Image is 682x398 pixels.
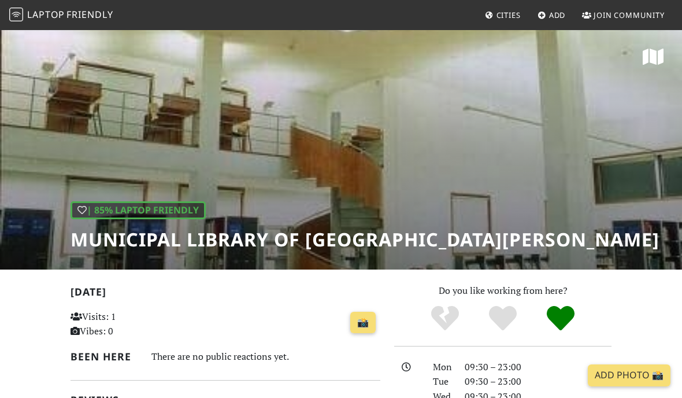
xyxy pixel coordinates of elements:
a: Join Community [577,5,669,25]
h1: Municipal Library of [GEOGRAPHIC_DATA][PERSON_NAME] [71,229,659,250]
a: Add [533,5,570,25]
a: Add Photo 📸 [588,364,670,386]
h2: Been here [71,351,138,363]
span: Join Community [594,10,665,20]
span: Laptop [27,8,65,21]
div: No [416,304,474,333]
a: Cities [480,5,525,25]
span: Add [549,10,566,20]
a: 📸 [350,312,376,334]
div: Yes [474,304,532,333]
div: Definitely! [532,304,590,333]
div: Mon [426,360,458,375]
a: LaptopFriendly LaptopFriendly [9,5,113,25]
span: Cities [496,10,521,20]
h2: [DATE] [71,286,380,303]
div: 09:30 – 23:00 [458,374,618,389]
div: | 85% Laptop Friendly [71,201,206,220]
div: There are no public reactions yet. [151,348,380,365]
img: LaptopFriendly [9,8,23,21]
p: Do you like working from here? [394,283,611,298]
p: Visits: 1 Vibes: 0 [71,309,165,339]
div: Tue [426,374,458,389]
div: 09:30 – 23:00 [458,360,618,375]
span: Friendly [66,8,113,21]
